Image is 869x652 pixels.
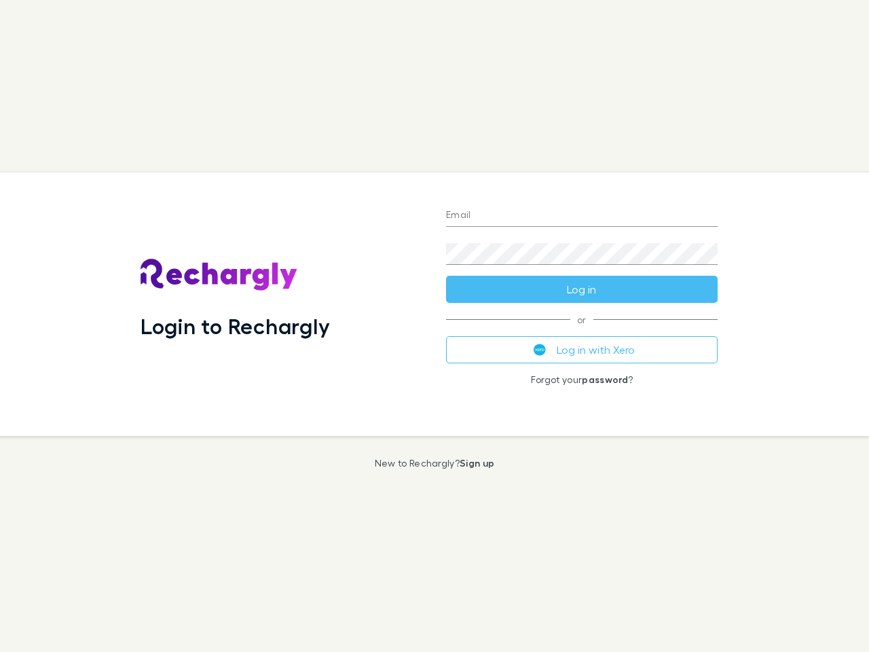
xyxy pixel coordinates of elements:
img: Xero's logo [534,344,546,356]
a: Sign up [460,457,494,469]
img: Rechargly's Logo [141,259,298,291]
p: Forgot your ? [446,374,718,385]
h1: Login to Rechargly [141,313,330,339]
a: password [582,374,628,385]
span: or [446,319,718,320]
button: Log in with Xero [446,336,718,363]
p: New to Rechargly? [375,458,495,469]
button: Log in [446,276,718,303]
